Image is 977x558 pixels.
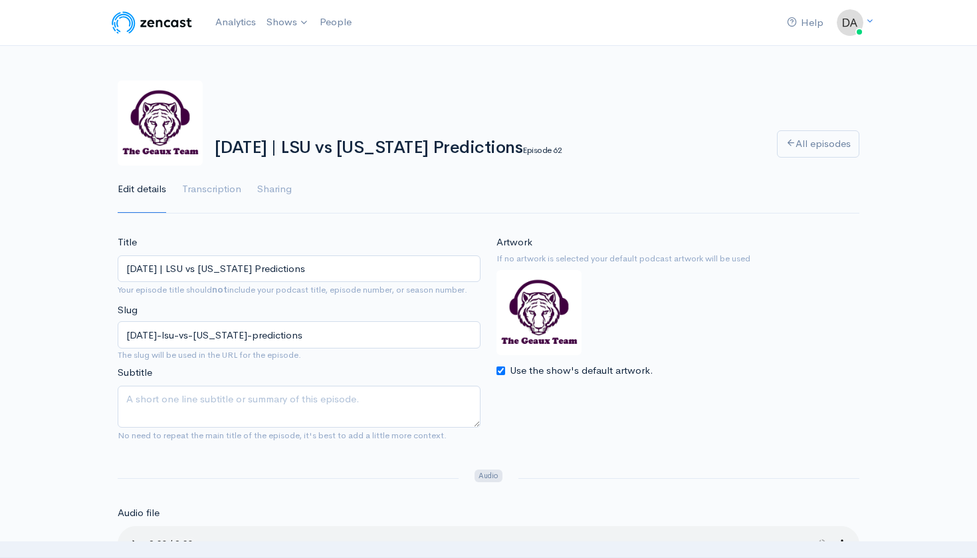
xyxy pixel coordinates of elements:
[118,255,481,283] input: What is the episode's title?
[118,284,467,295] small: Your episode title should include your podcast title, episode number, or season number.
[777,130,859,158] a: All episodes
[261,8,314,37] a: Shows
[118,349,481,362] small: The slug will be used in the URL for the episode.
[496,235,532,250] label: Artwork
[118,166,166,213] a: Edit details
[314,8,357,37] a: People
[257,166,292,213] a: Sharing
[118,321,481,349] input: title-of-episode
[182,166,241,213] a: Transcription
[215,138,761,158] h1: [DATE] | LSU vs [US_STATE] Predictions
[118,505,160,521] label: Audio file
[118,303,138,318] label: Slug
[837,9,863,36] img: ...
[782,9,829,37] a: Help
[522,144,562,156] small: Episode 62
[118,430,447,441] small: No need to repeat the main title of the episode, it's best to add a little more context.
[110,9,194,36] img: ZenCast Logo
[496,252,859,265] small: If no artwork is selected your default podcast artwork will be used
[210,8,261,37] a: Analytics
[118,365,152,380] label: Subtitle
[118,235,137,250] label: Title
[475,470,502,482] span: Audio
[212,284,227,295] strong: not
[510,363,653,378] label: Use the show's default artwork.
